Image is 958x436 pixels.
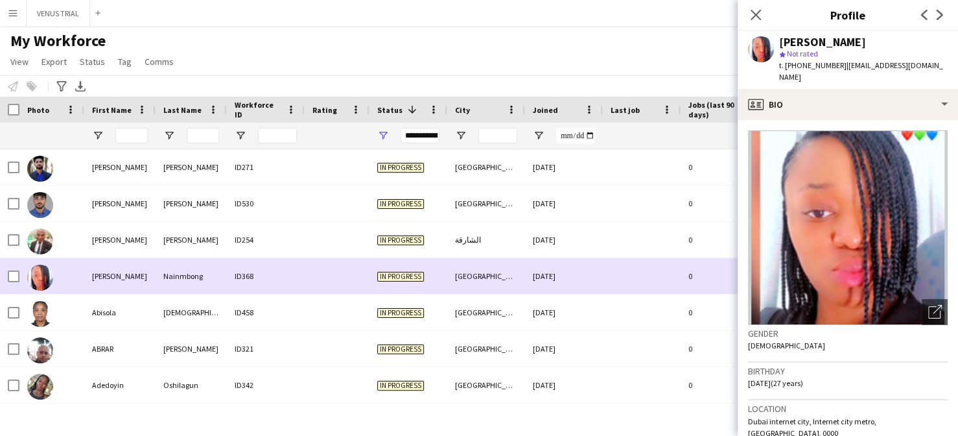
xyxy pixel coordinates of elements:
app-action-btn: Advanced filters [54,79,69,94]
button: Open Filter Menu [455,130,467,141]
div: [PERSON_NAME] [84,258,156,294]
div: [DATE] [525,222,603,258]
div: ID458 [227,295,305,330]
span: First Name [92,105,132,115]
span: Status [80,56,105,67]
div: Open photos pop-in [922,299,948,325]
div: [GEOGRAPHIC_DATA] [447,149,525,185]
span: In progress [377,236,424,245]
button: Open Filter Menu [533,130,544,141]
button: Open Filter Menu [235,130,246,141]
div: [PERSON_NAME] [84,149,156,185]
h3: Profile [738,6,958,23]
img: Abel Ukaegbu [27,228,53,254]
img: ABRAR AHMAD [27,337,53,363]
a: Comms [139,53,179,70]
div: [DATE] [525,295,603,330]
div: ID530 [227,186,305,221]
button: Open Filter Menu [377,130,389,141]
div: [PERSON_NAME] [156,331,227,367]
span: In progress [377,199,424,209]
span: Photo [27,105,49,115]
div: ID254 [227,222,305,258]
span: Comms [145,56,174,67]
div: [GEOGRAPHIC_DATA] [447,186,525,221]
span: My Workforce [10,31,106,51]
div: [GEOGRAPHIC_DATA] [447,258,525,294]
span: | [EMAIL_ADDRESS][DOMAIN_NAME] [779,60,943,82]
span: Rating [312,105,337,115]
div: [DATE] [525,331,603,367]
img: Crew avatar or photo [748,130,948,325]
div: Nainmbong [156,258,227,294]
div: 0 [681,367,765,403]
span: View [10,56,29,67]
div: [DATE] [525,149,603,185]
div: Abisola [84,295,156,330]
div: [PERSON_NAME] [156,186,227,221]
a: Status [75,53,110,70]
span: [DATE] (27 years) [748,378,803,388]
img: Abisola Duyilemi [27,301,53,327]
div: 0 [681,186,765,221]
div: Oshilagun [156,367,227,403]
span: [DEMOGRAPHIC_DATA] [748,341,825,350]
input: Joined Filter Input [556,128,595,143]
div: [DEMOGRAPHIC_DATA] [156,295,227,330]
span: In progress [377,308,424,318]
app-action-btn: Export XLSX [73,79,88,94]
span: In progress [377,163,424,173]
div: ABRAR [84,331,156,367]
button: Open Filter Menu [92,130,104,141]
button: VENUS TRIAL [27,1,90,26]
div: 0 [681,258,765,294]
input: Last Name Filter Input [187,128,219,143]
div: [PERSON_NAME] [84,222,156,258]
span: Jobs (last 90 days) [688,100,742,119]
div: 0 [681,222,765,258]
div: [DATE] [525,186,603,221]
a: View [5,53,34,70]
div: [DATE] [525,367,603,403]
div: [PERSON_NAME] [156,149,227,185]
div: [PERSON_NAME] [779,36,866,48]
div: ID321 [227,331,305,367]
a: Tag [113,53,137,70]
img: Adedoyin Oshilagun [27,374,53,400]
div: الشارقة [447,222,525,258]
span: In progress [377,272,424,282]
img: Abigail Nainmbong [27,265,53,291]
span: Workforce ID [235,100,281,119]
div: ID271 [227,149,305,185]
div: Bio [738,89,958,120]
span: Last Name [163,105,202,115]
input: City Filter Input [478,128,517,143]
span: Tag [118,56,132,67]
div: [GEOGRAPHIC_DATA] [447,367,525,403]
span: City [455,105,470,115]
div: ID342 [227,367,305,403]
a: Export [36,53,72,70]
div: [PERSON_NAME] [156,222,227,258]
span: Last job [611,105,640,115]
h3: Location [748,403,948,415]
div: [PERSON_NAME] [84,186,156,221]
input: First Name Filter Input [115,128,148,143]
div: [DATE] [525,258,603,294]
span: Export [41,56,67,67]
span: In progress [377,381,424,391]
h3: Gender [748,328,948,339]
div: Adedoyin [84,367,156,403]
div: 0 [681,295,765,330]
img: Abdul Hannan [27,156,53,182]
span: Status [377,105,403,115]
input: Workforce ID Filter Input [258,128,297,143]
div: [GEOGRAPHIC_DATA] [447,295,525,330]
span: Not rated [787,49,818,58]
div: [GEOGRAPHIC_DATA] [447,331,525,367]
button: Open Filter Menu [163,130,175,141]
span: t. [PHONE_NUMBER] [779,60,847,70]
div: ID368 [227,258,305,294]
span: In progress [377,345,424,354]
h3: Birthday [748,365,948,377]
